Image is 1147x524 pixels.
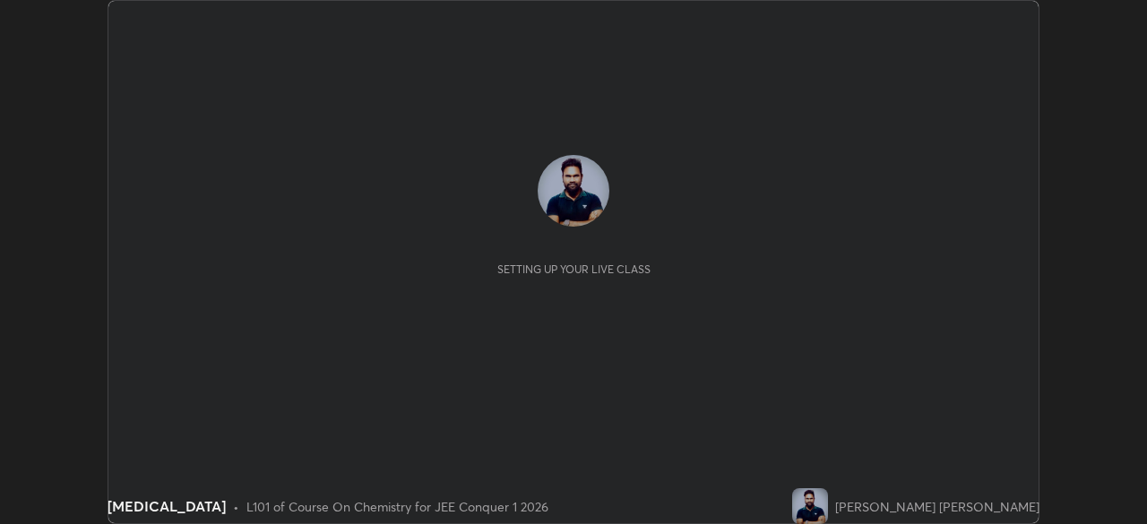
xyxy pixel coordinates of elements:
[246,497,548,516] div: L101 of Course On Chemistry for JEE Conquer 1 2026
[538,155,609,227] img: 7de41a6c479e42fd88d8a542358657b1.jpg
[233,497,239,516] div: •
[497,262,651,276] div: Setting up your live class
[792,488,828,524] img: 7de41a6c479e42fd88d8a542358657b1.jpg
[108,495,226,517] div: [MEDICAL_DATA]
[835,497,1039,516] div: [PERSON_NAME] [PERSON_NAME]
